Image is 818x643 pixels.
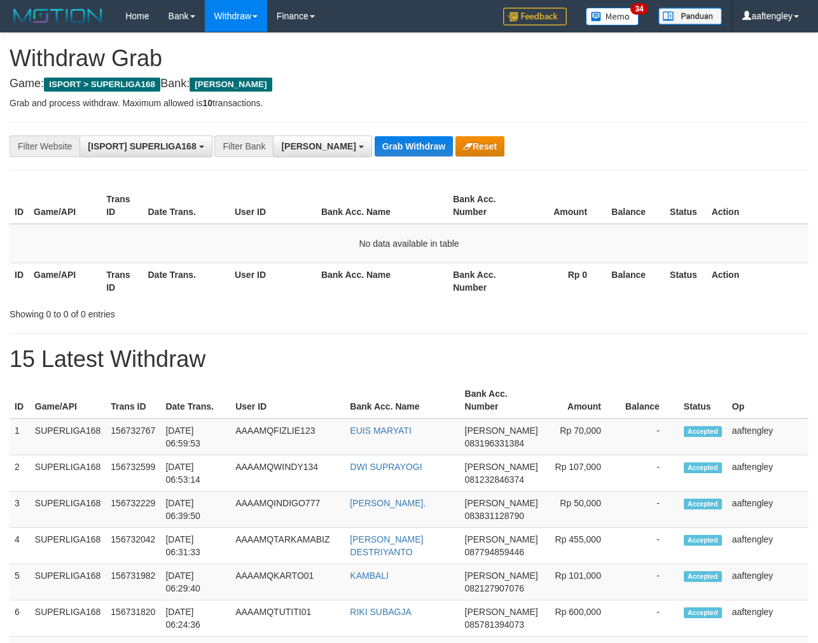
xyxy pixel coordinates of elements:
td: - [620,492,679,528]
td: 3 [10,492,30,528]
th: Balance [620,382,679,418]
div: Filter Bank [214,135,273,157]
a: DWI SUPRAYOGI [350,462,422,472]
th: Game/API [29,263,101,299]
td: Rp 107,000 [543,455,620,492]
a: KAMBALI [350,570,389,581]
td: aaftengley [727,455,808,492]
strong: 10 [202,98,212,108]
td: Rp 50,000 [543,492,620,528]
span: Copy 081232846374 to clipboard [465,474,524,485]
span: Accepted [684,571,722,582]
td: 156731982 [106,564,160,600]
th: Bank Acc. Name [316,263,448,299]
td: [DATE] 06:53:14 [160,455,230,492]
th: Trans ID [101,263,142,299]
th: Status [665,188,707,224]
td: 4 [10,528,30,564]
td: aaftengley [727,564,808,600]
span: Copy 083196331384 to clipboard [465,438,524,448]
th: User ID [230,382,345,418]
td: Rp 600,000 [543,600,620,637]
td: AAAAMQINDIGO777 [230,492,345,528]
span: [PERSON_NAME] [190,78,272,92]
th: Status [665,263,707,299]
th: Balance [606,188,665,224]
td: [DATE] 06:39:50 [160,492,230,528]
button: Reset [455,136,504,156]
th: Bank Acc. Number [460,382,543,418]
div: Filter Website [10,135,80,157]
th: Bank Acc. Name [316,188,448,224]
span: Copy 085781394073 to clipboard [465,619,524,630]
button: [ISPORT] SUPERLIGA168 [80,135,212,157]
span: [PERSON_NAME] [465,425,538,436]
td: [DATE] 06:31:33 [160,528,230,564]
td: Rp 70,000 [543,418,620,455]
span: Copy 082127907076 to clipboard [465,583,524,593]
span: ISPORT > SUPERLIGA168 [44,78,160,92]
td: No data available in table [10,224,808,263]
span: [PERSON_NAME] [465,462,538,472]
td: 156732229 [106,492,160,528]
td: aaftengley [727,600,808,637]
th: Game/API [29,188,101,224]
span: Accepted [684,499,722,509]
th: User ID [230,263,316,299]
td: AAAAMQTUTITI01 [230,600,345,637]
img: MOTION_logo.png [10,6,106,25]
td: 2 [10,455,30,492]
td: aaftengley [727,418,808,455]
td: AAAAMQFIZLIE123 [230,418,345,455]
th: ID [10,263,29,299]
td: 1 [10,418,30,455]
span: Accepted [684,535,722,546]
td: 5 [10,564,30,600]
th: Op [727,382,808,418]
th: Amount [543,382,620,418]
th: Amount [520,188,606,224]
th: Bank Acc. Number [448,263,520,299]
th: Game/API [30,382,106,418]
td: SUPERLIGA168 [30,418,106,455]
span: [PERSON_NAME] [465,570,538,581]
span: [PERSON_NAME] [465,534,538,544]
button: [PERSON_NAME] [273,135,371,157]
th: Rp 0 [520,263,606,299]
button: Grab Withdraw [375,136,453,156]
th: Date Trans. [160,382,230,418]
span: Copy 087794859446 to clipboard [465,547,524,557]
span: [PERSON_NAME] [465,498,538,508]
td: [DATE] 06:59:53 [160,418,230,455]
a: EUIS MARYATI [350,425,411,436]
div: Showing 0 to 0 of 0 entries [10,303,331,321]
td: AAAAMQWINDY134 [230,455,345,492]
td: Rp 455,000 [543,528,620,564]
td: - [620,600,679,637]
th: Trans ID [101,188,142,224]
h1: Withdraw Grab [10,46,808,71]
td: aaftengley [727,528,808,564]
span: Copy 083831128790 to clipboard [465,511,524,521]
td: SUPERLIGA168 [30,564,106,600]
td: 156732599 [106,455,160,492]
td: SUPERLIGA168 [30,492,106,528]
th: Bank Acc. Name [345,382,459,418]
img: Button%20Memo.svg [586,8,639,25]
span: [PERSON_NAME] [281,141,356,151]
h1: 15 Latest Withdraw [10,347,808,372]
td: SUPERLIGA168 [30,455,106,492]
td: - [620,455,679,492]
th: ID [10,382,30,418]
span: 34 [630,3,648,15]
td: [DATE] 06:29:40 [160,564,230,600]
th: Status [679,382,727,418]
td: - [620,564,679,600]
span: [PERSON_NAME] [465,607,538,617]
td: 156731820 [106,600,160,637]
span: [ISPORT] SUPERLIGA168 [88,141,196,151]
td: SUPERLIGA168 [30,600,106,637]
th: Bank Acc. Number [448,188,520,224]
td: 156732042 [106,528,160,564]
img: Feedback.jpg [503,8,567,25]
